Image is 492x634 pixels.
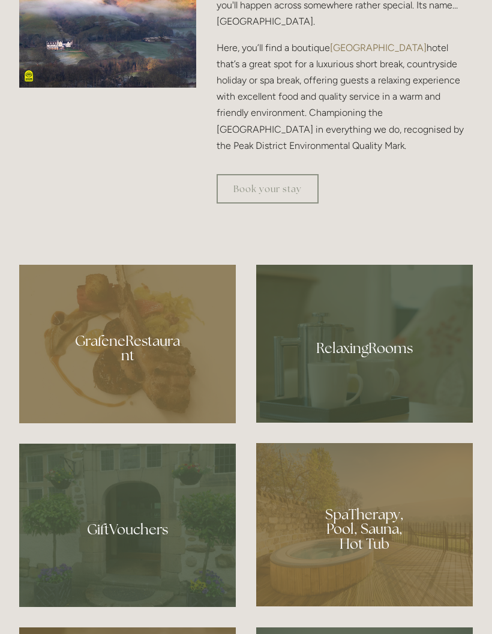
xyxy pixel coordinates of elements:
a: Cutlet and shoulder of Cabrito goat, smoked aubergine, beetroot terrine, savoy cabbage, melting b... [19,265,236,423]
p: Here, you’ll find a boutique hotel that’s a great spot for a luxurious short break, countryside h... [217,40,473,154]
a: External view of Losehill Hotel [19,444,236,608]
a: photo of a tea tray and its cups, Losehill House [256,265,473,423]
a: Book your stay [217,174,319,204]
a: [GEOGRAPHIC_DATA] [330,42,427,53]
a: Hot tub view, Losehill Hotel [256,443,473,606]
